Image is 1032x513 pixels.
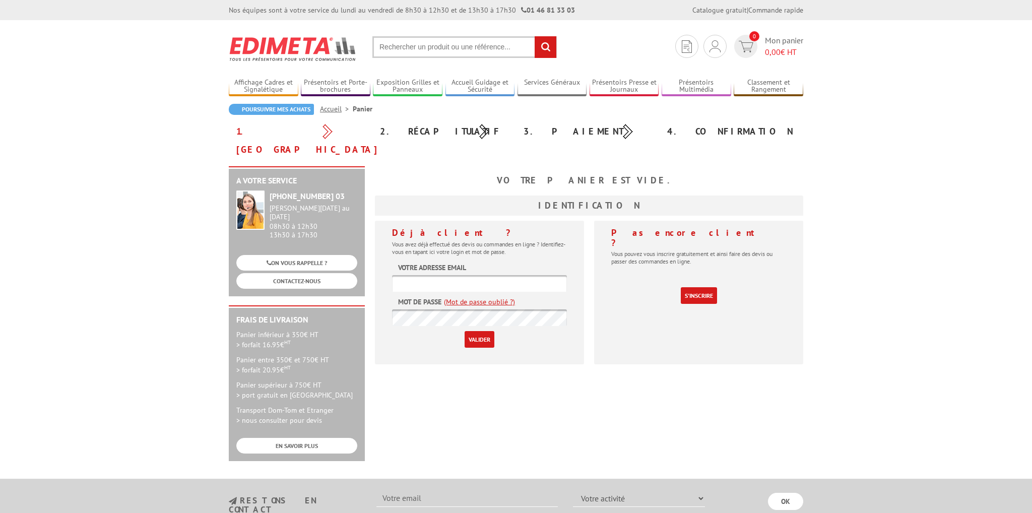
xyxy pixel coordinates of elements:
a: Poursuivre mes achats [229,104,314,115]
div: [PERSON_NAME][DATE] au [DATE] [270,204,357,221]
a: Présentoirs Presse et Journaux [590,78,659,95]
a: Classement et Rangement [734,78,803,95]
div: Nos équipes sont à votre service du lundi au vendredi de 8h30 à 12h30 et de 13h30 à 17h30 [229,5,575,15]
img: newsletter.jpg [229,497,237,505]
span: > nous consulter pour devis [236,416,322,425]
div: 3. Paiement [516,122,660,141]
input: Rechercher un produit ou une référence... [372,36,557,58]
div: 4. Confirmation [660,122,803,141]
p: Panier entre 350€ et 750€ HT [236,355,357,375]
span: € HT [765,46,803,58]
a: EN SAVOIR PLUS [236,438,357,454]
a: (Mot de passe oublié ?) [444,297,515,307]
h2: A votre service [236,176,357,185]
div: 1. [GEOGRAPHIC_DATA] [229,122,372,159]
img: widget-service.jpg [236,190,265,230]
p: Panier supérieur à 750€ HT [236,380,357,400]
a: Présentoirs et Porte-brochures [301,78,370,95]
strong: [PHONE_NUMBER] 03 [270,191,345,201]
li: Panier [353,104,372,114]
div: 08h30 à 12h30 13h30 à 17h30 [270,204,357,239]
a: S'inscrire [681,287,717,304]
span: 0,00 [765,47,781,57]
h2: Frais de Livraison [236,315,357,325]
span: > forfait 16.95€ [236,340,291,349]
a: Accueil [320,104,353,113]
strong: 01 46 81 33 03 [521,6,575,15]
label: Mot de passe [398,297,441,307]
a: ON VOUS RAPPELLE ? [236,255,357,271]
sup: HT [284,339,291,346]
img: devis rapide [682,40,692,53]
input: Valider [465,331,494,348]
span: 0 [749,31,759,41]
span: Mon panier [765,35,803,58]
div: 2. Récapitulatif [372,122,516,141]
a: Accueil Guidage et Sécurité [445,78,515,95]
a: Exposition Grilles et Panneaux [373,78,442,95]
img: devis rapide [739,41,753,52]
a: Catalogue gratuit [692,6,747,15]
h4: Pas encore client ? [611,228,786,248]
a: Présentoirs Multimédia [662,78,731,95]
a: Affichage Cadres et Signalétique [229,78,298,95]
p: Vous pouvez vous inscrire gratuitement et ainsi faire des devis ou passer des commandes en ligne. [611,250,786,265]
a: devis rapide 0 Mon panier 0,00€ HT [732,35,803,58]
p: Vous avez déjà effectué des devis ou commandes en ligne ? Identifiez-vous en tapant ici votre log... [392,240,567,255]
sup: HT [284,364,291,371]
b: Votre panier est vide. [497,174,681,186]
span: > port gratuit en [GEOGRAPHIC_DATA] [236,391,353,400]
h4: Déjà client ? [392,228,567,238]
input: rechercher [535,36,556,58]
p: Transport Dom-Tom et Etranger [236,405,357,425]
a: Commande rapide [748,6,803,15]
span: > forfait 20.95€ [236,365,291,374]
a: CONTACTEZ-NOUS [236,273,357,289]
input: OK [768,493,803,510]
h3: Identification [375,196,803,216]
p: Panier inférieur à 350€ HT [236,330,357,350]
img: devis rapide [709,40,721,52]
img: Edimeta [229,30,357,68]
a: Services Généraux [518,78,587,95]
div: | [692,5,803,15]
input: Votre email [376,490,558,507]
label: Votre adresse email [398,263,466,273]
